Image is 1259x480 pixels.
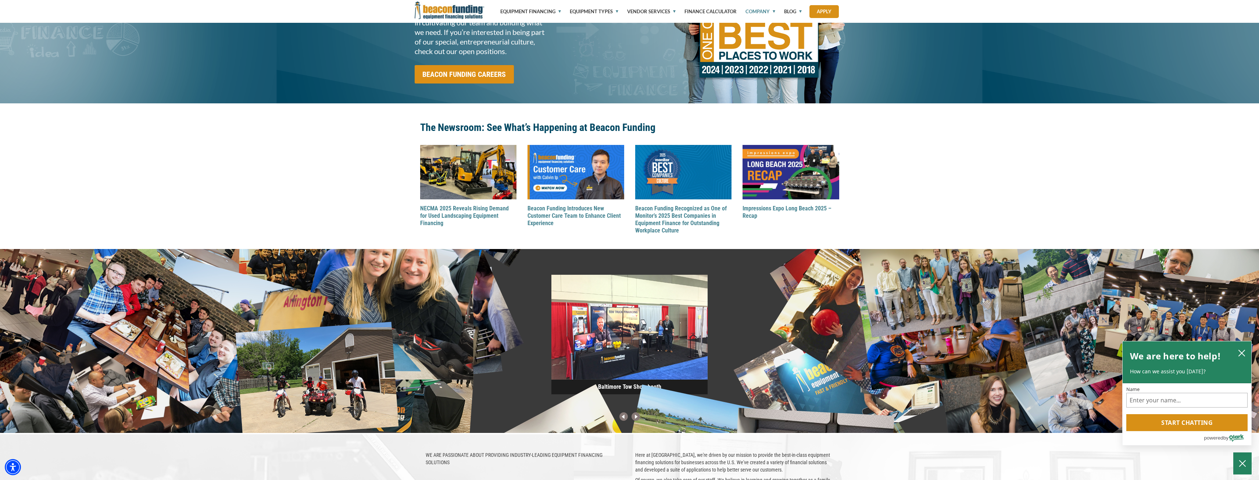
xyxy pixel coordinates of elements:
a: Powered by Olark [1204,431,1251,445]
input: BEACON FUNDING CAREERS [415,65,514,83]
img: Left Navigator [618,412,630,422]
a: Beacon Funding Corporation [415,7,484,13]
div: Accessibility Menu [5,459,21,475]
button: close chatbox [1236,348,1248,359]
img: Beacon Funding Introduces New Customer Care Team to Enhance Client Experience [527,145,624,199]
a: Beacon Funding Introduces New Customer Care Team to Enhance Client Experience [527,205,621,227]
img: Beacon Funding Recognized as One of Monitor’s 2025 Best Companies in Equipment Finance for Outsta... [635,145,732,199]
input: Name [1126,393,1248,408]
img: Bailtimore [551,275,708,380]
p: How can we assist you [DATE]? [1130,368,1244,375]
a: Apply [809,5,839,18]
span: by [1223,433,1228,442]
a: Impressions Expo Long Beach 2025 – Recap [743,205,831,219]
h2: Baltimore Tow Show booth [551,380,708,394]
div: olark chatbox [1122,341,1252,445]
p: WE ARE PASSIONATE ABOUT PROVIDING INDUSTRY-LEADING EQUIPMENT FINANCING SOLUTIONS [426,451,624,466]
img: Beacon Funding Corporation [415,1,484,19]
a: Beacon Funding Recognized as One of Monitor’s 2025 Best Companies in Equipment Finance for Outsta... [635,205,727,234]
h2: We are here to help! [1130,349,1221,363]
p: Here at [GEOGRAPHIC_DATA], we're driven by our mission to provide the best-in-class equipment fin... [635,451,834,473]
label: Name [1126,387,1248,392]
button: Start chatting [1126,414,1248,431]
a: NECMA 2025 Reveals Rising Demand for Used Landscaping Equipment Financing [420,205,509,227]
a: The Newsroom: See What’s Happening at Beacon Funding [420,121,839,134]
img: Right Navigator [630,412,642,422]
button: Close Chatbox [1233,452,1252,474]
img: NECMA 2025 Reveals Rising Demand for Used Landscaping Equipment Financing [420,145,517,199]
img: Impressions Expo Long Beach 2025 – Recap [743,145,839,199]
span: powered [1204,433,1223,442]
